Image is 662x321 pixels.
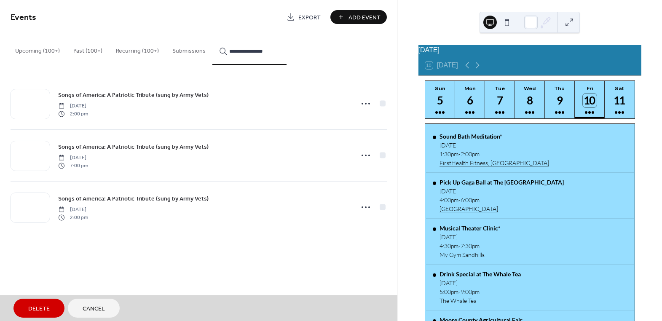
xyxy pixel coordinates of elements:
div: Wed [517,85,542,91]
div: Thu [547,85,572,91]
span: 6:00pm [461,196,480,203]
a: FirstHealth Fitness, [GEOGRAPHIC_DATA] [440,159,549,166]
span: 4:00pm [440,196,458,203]
button: Fri10 [575,81,605,118]
div: [DATE] [440,279,521,286]
div: [DATE] [440,233,501,241]
button: Sat11 [605,81,635,118]
span: - [458,288,461,295]
span: - [458,242,461,249]
div: Sat [607,85,632,91]
div: 5 [433,94,447,107]
button: Delete [13,299,64,318]
div: Sound Bath Meditation* [440,133,549,140]
div: [DATE] [440,142,549,149]
button: Thu9 [545,81,575,118]
span: 7:30pm [461,242,480,249]
span: Delete [28,305,50,313]
div: Pick Up Gaga Ball at The [GEOGRAPHIC_DATA] [440,179,564,186]
div: Musical Theater Clinic* [440,225,501,232]
div: 6 [463,94,477,107]
button: Wed8 [515,81,545,118]
span: Events [11,9,36,26]
span: - [458,196,461,203]
span: Export [298,13,321,22]
div: Mon [458,85,482,91]
button: Mon6 [455,81,485,118]
a: The Whale Tea [440,297,521,304]
div: 9 [553,94,567,107]
div: Sun [428,85,453,91]
button: Upcoming (100+) [8,34,67,64]
div: Drink Special at The Whale Tea [440,270,521,278]
span: Add Event [348,13,381,22]
div: 11 [613,94,627,107]
span: 4:30pm [440,242,458,249]
span: 1:30pm [440,150,458,158]
button: Cancel [68,299,120,318]
span: Cancel [83,305,105,313]
div: Fri [577,85,602,91]
div: 7 [493,94,507,107]
div: 10 [583,94,597,107]
a: [GEOGRAPHIC_DATA] [440,205,564,212]
div: [DATE] [418,45,641,55]
div: My Gym Sandhills [440,251,501,258]
span: 9:00pm [461,288,480,295]
div: 8 [523,94,537,107]
button: Past (100+) [67,34,109,64]
span: 5:00pm [440,288,458,295]
div: Tue [488,85,512,91]
button: Tue7 [485,81,515,118]
div: [DATE] [440,187,564,195]
span: - [458,150,461,158]
button: Recurring (100+) [109,34,166,64]
a: Export [280,10,327,24]
button: Add Event [330,10,387,24]
span: 2:00pm [461,150,480,158]
button: Submissions [166,34,212,64]
button: Sun5 [425,81,455,118]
